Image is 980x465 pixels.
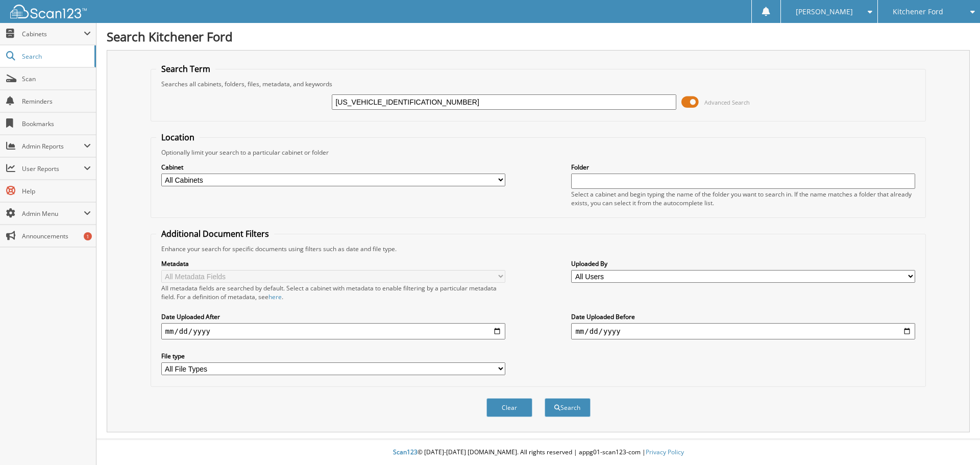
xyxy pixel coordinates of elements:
[704,99,750,106] span: Advanced Search
[156,132,200,143] legend: Location
[22,52,89,61] span: Search
[646,448,684,456] a: Privacy Policy
[893,9,943,15] span: Kitchener Ford
[161,259,505,268] label: Metadata
[161,163,505,172] label: Cabinet
[796,9,853,15] span: [PERSON_NAME]
[22,142,84,151] span: Admin Reports
[22,30,84,38] span: Cabinets
[571,323,915,339] input: end
[84,232,92,240] div: 1
[156,80,921,88] div: Searches all cabinets, folders, files, metadata, and keywords
[268,292,282,301] a: here
[22,232,91,240] span: Announcements
[96,440,980,465] div: © [DATE]-[DATE] [DOMAIN_NAME]. All rights reserved | appg01-scan123-com |
[22,187,91,195] span: Help
[161,284,505,301] div: All metadata fields are searched by default. Select a cabinet with metadata to enable filtering b...
[156,63,215,75] legend: Search Term
[571,312,915,321] label: Date Uploaded Before
[161,312,505,321] label: Date Uploaded After
[22,97,91,106] span: Reminders
[161,352,505,360] label: File type
[393,448,418,456] span: Scan123
[571,163,915,172] label: Folder
[545,398,591,417] button: Search
[156,148,921,157] div: Optionally limit your search to a particular cabinet or folder
[156,244,921,253] div: Enhance your search for specific documents using filters such as date and file type.
[571,190,915,207] div: Select a cabinet and begin typing the name of the folder you want to search in. If the name match...
[10,5,87,18] img: scan123-logo-white.svg
[22,164,84,173] span: User Reports
[156,228,274,239] legend: Additional Document Filters
[22,119,91,128] span: Bookmarks
[22,209,84,218] span: Admin Menu
[571,259,915,268] label: Uploaded By
[486,398,532,417] button: Clear
[161,323,505,339] input: start
[107,28,970,45] h1: Search Kitchener Ford
[22,75,91,83] span: Scan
